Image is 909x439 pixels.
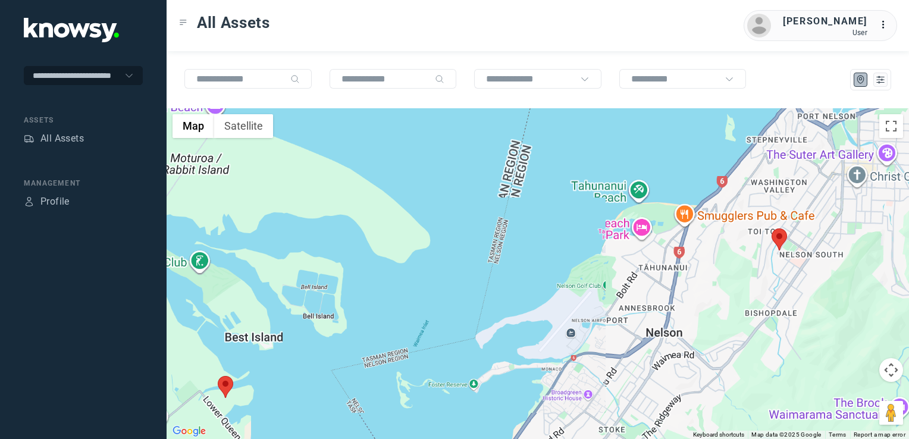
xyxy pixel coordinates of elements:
[24,196,35,207] div: Profile
[170,424,209,439] img: Google
[879,358,903,382] button: Map camera controls
[24,115,143,126] div: Assets
[747,14,771,37] img: avatar.png
[24,131,84,146] a: AssetsAll Assets
[829,431,847,438] a: Terms
[751,431,821,438] span: Map data ©2025 Google
[40,131,84,146] div: All Assets
[40,195,70,209] div: Profile
[24,18,119,42] img: Application Logo
[879,401,903,425] button: Drag Pegman onto the map to open Street View
[24,133,35,144] div: Assets
[854,431,905,438] a: Report a map error
[214,114,273,138] button: Show satellite imagery
[783,29,867,37] div: User
[170,424,209,439] a: Open this area in Google Maps (opens a new window)
[875,74,886,85] div: List
[693,431,744,439] button: Keyboard shortcuts
[24,178,143,189] div: Management
[173,114,214,138] button: Show street map
[435,74,444,84] div: Search
[24,195,70,209] a: ProfileProfile
[880,20,892,29] tspan: ...
[197,12,270,33] span: All Assets
[879,18,894,32] div: :
[879,114,903,138] button: Toggle fullscreen view
[290,74,300,84] div: Search
[855,74,866,85] div: Map
[179,18,187,27] div: Toggle Menu
[879,18,894,34] div: :
[783,14,867,29] div: [PERSON_NAME]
